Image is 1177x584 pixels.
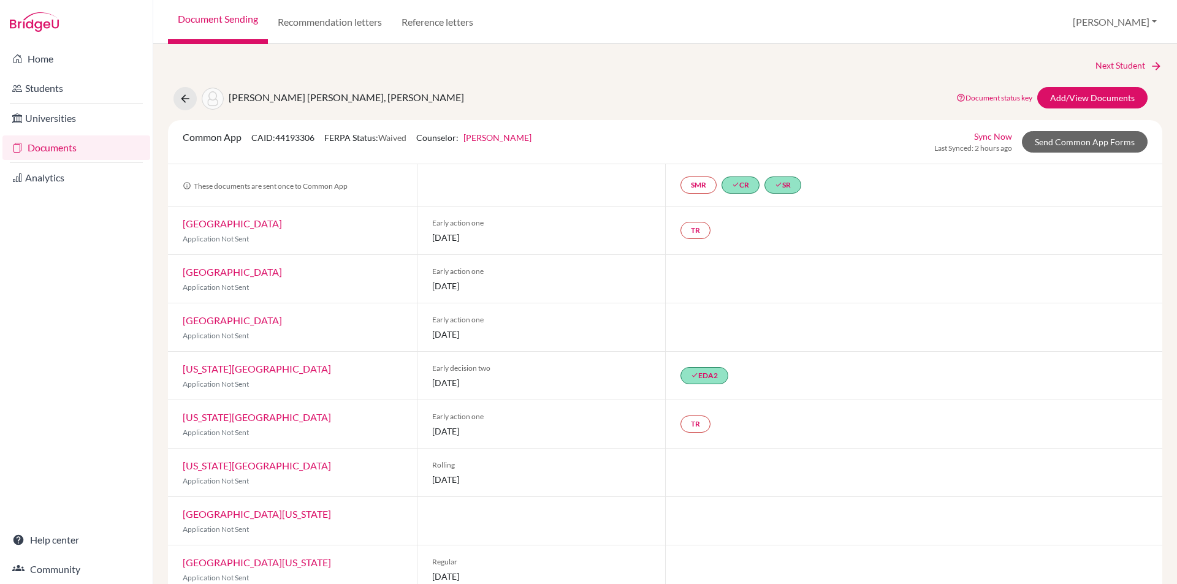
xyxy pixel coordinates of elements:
[432,570,651,583] span: [DATE]
[432,425,651,438] span: [DATE]
[691,371,698,379] i: done
[463,132,531,143] a: [PERSON_NAME]
[183,556,331,568] a: [GEOGRAPHIC_DATA][US_STATE]
[432,314,651,325] span: Early action one
[1022,131,1148,153] a: Send Common App Forms
[432,363,651,374] span: Early decision two
[1095,59,1162,72] a: Next Student
[934,143,1012,154] span: Last Synced: 2 hours ago
[183,181,348,191] span: These documents are sent once to Common App
[183,476,249,485] span: Application Not Sent
[680,415,710,433] a: TR
[732,181,739,188] i: done
[722,176,760,194] a: doneCR
[956,93,1032,102] a: Document status key
[183,428,249,437] span: Application Not Sent
[680,222,710,239] a: TR
[251,132,314,143] span: CAID: 44193306
[432,266,651,277] span: Early action one
[229,91,464,103] span: [PERSON_NAME] [PERSON_NAME], [PERSON_NAME]
[183,508,331,520] a: [GEOGRAPHIC_DATA][US_STATE]
[680,367,728,384] a: doneEDA2
[183,283,249,292] span: Application Not Sent
[2,528,150,552] a: Help center
[183,331,249,340] span: Application Not Sent
[432,556,651,567] span: Regular
[432,460,651,471] span: Rolling
[324,132,406,143] span: FERPA Status:
[2,557,150,582] a: Community
[764,176,801,194] a: doneSR
[183,411,331,423] a: [US_STATE][GEOGRAPHIC_DATA]
[183,234,249,243] span: Application Not Sent
[2,106,150,131] a: Universities
[432,411,651,422] span: Early action one
[183,460,331,471] a: [US_STATE][GEOGRAPHIC_DATA]
[1067,10,1162,34] button: [PERSON_NAME]
[432,279,651,292] span: [DATE]
[2,47,150,71] a: Home
[432,473,651,486] span: [DATE]
[416,132,531,143] span: Counselor:
[183,573,249,582] span: Application Not Sent
[432,231,651,244] span: [DATE]
[2,165,150,190] a: Analytics
[775,181,782,188] i: done
[183,131,242,143] span: Common App
[183,379,249,389] span: Application Not Sent
[2,76,150,100] a: Students
[378,132,406,143] span: Waived
[432,328,651,341] span: [DATE]
[432,218,651,229] span: Early action one
[183,314,282,326] a: [GEOGRAPHIC_DATA]
[183,266,282,278] a: [GEOGRAPHIC_DATA]
[183,525,249,534] span: Application Not Sent
[680,176,717,194] a: SMR
[432,376,651,389] span: [DATE]
[1037,87,1148,108] a: Add/View Documents
[10,12,59,32] img: Bridge-U
[974,130,1012,143] a: Sync Now
[2,135,150,160] a: Documents
[183,363,331,374] a: [US_STATE][GEOGRAPHIC_DATA]
[183,218,282,229] a: [GEOGRAPHIC_DATA]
